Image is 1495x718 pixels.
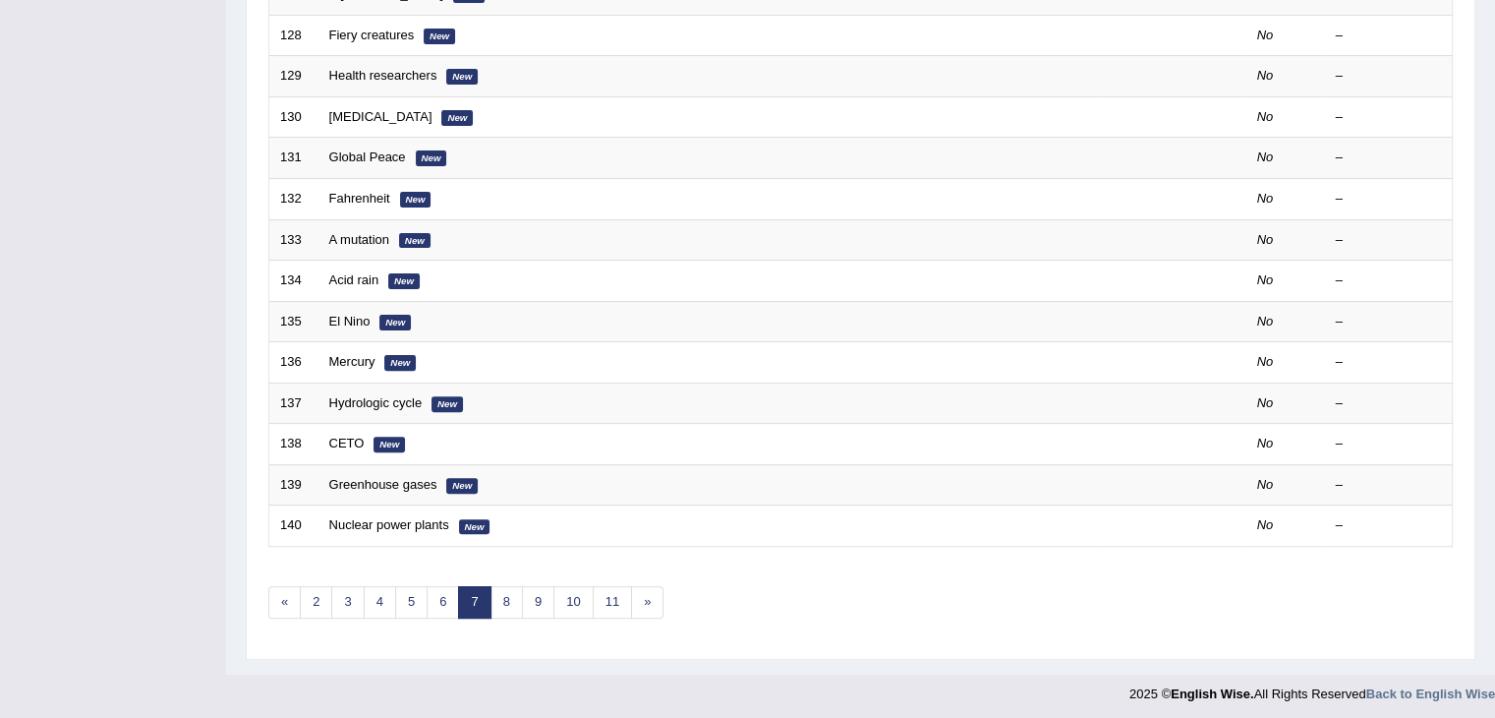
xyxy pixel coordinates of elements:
[1257,68,1274,83] em: No
[1257,314,1274,329] em: No
[522,586,554,619] a: 9
[269,56,318,97] td: 129
[269,424,318,465] td: 138
[1336,231,1442,250] div: –
[1336,313,1442,331] div: –
[269,506,318,547] td: 140
[269,261,318,302] td: 134
[1336,149,1442,167] div: –
[446,69,478,85] em: New
[441,110,473,126] em: New
[1336,353,1442,372] div: –
[553,586,593,619] a: 10
[269,219,318,261] td: 133
[1336,271,1442,290] div: –
[268,586,301,619] a: «
[269,96,318,138] td: 130
[1171,687,1253,701] strong: English Wise.
[329,68,437,83] a: Health researchers
[1336,67,1442,86] div: –
[395,586,428,619] a: 5
[269,383,318,424] td: 137
[1257,354,1274,369] em: No
[329,272,379,287] a: Acid rain
[1336,476,1442,495] div: –
[329,477,437,492] a: Greenhouse gases
[269,342,318,384] td: 136
[269,178,318,219] td: 132
[1336,394,1442,413] div: –
[329,191,390,206] a: Fahrenheit
[593,586,632,619] a: 11
[458,586,490,619] a: 7
[1257,109,1274,124] em: No
[329,232,389,247] a: A mutation
[1336,27,1442,45] div: –
[269,138,318,179] td: 131
[1257,395,1274,410] em: No
[446,478,478,494] em: New
[374,437,405,452] em: New
[388,273,420,289] em: New
[1129,675,1495,703] div: 2025 © All Rights Reserved
[329,354,375,369] a: Mercury
[631,586,663,619] a: »
[329,28,415,42] a: Fiery creatures
[1257,150,1274,164] em: No
[1257,232,1274,247] em: No
[1257,272,1274,287] em: No
[416,150,447,166] em: New
[329,395,423,410] a: Hydrologic cycle
[329,436,365,450] a: CETO
[1257,517,1274,532] em: No
[300,586,332,619] a: 2
[329,150,406,164] a: Global Peace
[1336,435,1442,453] div: –
[1336,108,1442,127] div: –
[269,301,318,342] td: 135
[1257,191,1274,206] em: No
[331,586,364,619] a: 3
[269,464,318,506] td: 139
[400,192,431,208] em: New
[1366,687,1495,701] a: Back to English Wise
[424,29,455,44] em: New
[329,517,449,532] a: Nuclear power plants
[379,315,411,330] em: New
[329,109,432,124] a: [MEDICAL_DATA]
[431,396,463,412] em: New
[384,355,416,371] em: New
[1336,190,1442,209] div: –
[1257,477,1274,492] em: No
[364,586,396,619] a: 4
[329,314,371,329] a: El Nino
[459,519,490,535] em: New
[490,586,523,619] a: 8
[399,233,431,249] em: New
[1257,436,1274,450] em: No
[1336,516,1442,535] div: –
[427,586,459,619] a: 6
[269,15,318,56] td: 128
[1257,28,1274,42] em: No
